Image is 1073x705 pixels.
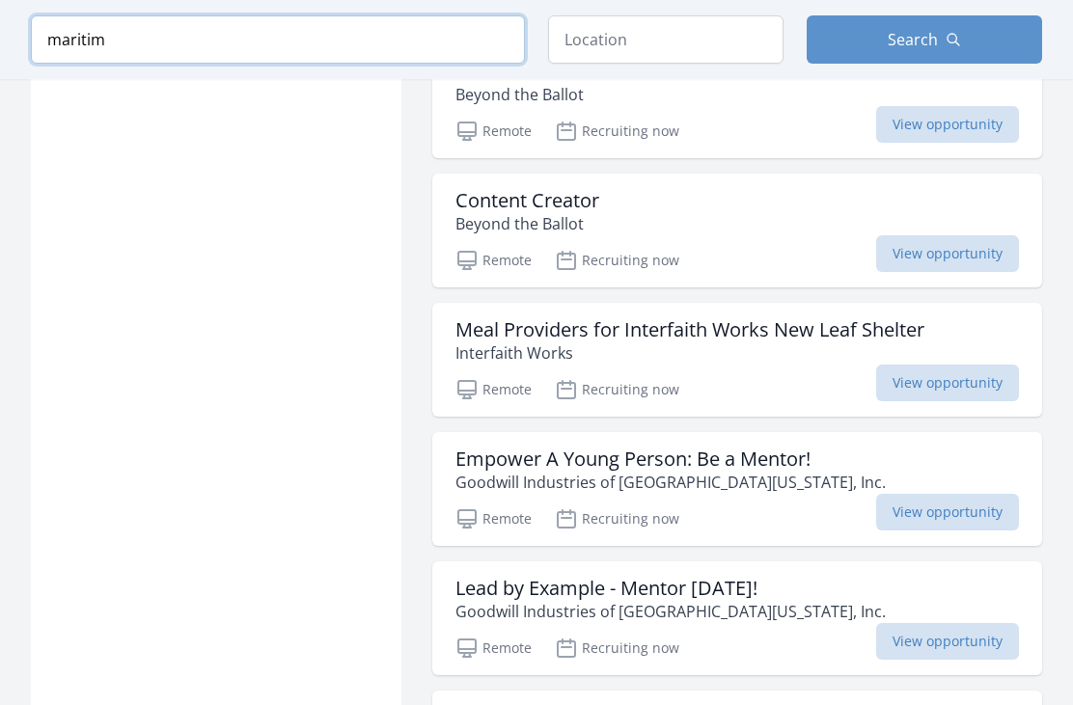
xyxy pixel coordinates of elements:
[548,15,784,64] input: Location
[432,44,1042,158] a: Director of Mobilization Beyond the Ballot Remote Recruiting now View opportunity
[876,494,1019,530] span: View opportunity
[876,106,1019,143] span: View opportunity
[432,432,1042,546] a: Empower A Young Person: Be a Mentor! Goodwill Industries of [GEOGRAPHIC_DATA][US_STATE], Inc. Rem...
[555,507,679,530] p: Recruiting now
[555,378,679,401] p: Recruiting now
[455,600,886,623] p: Goodwill Industries of [GEOGRAPHIC_DATA][US_STATE], Inc.
[555,637,679,660] p: Recruiting now
[555,120,679,143] p: Recruiting now
[432,303,1042,417] a: Meal Providers for Interfaith Works New Leaf Shelter Interfaith Works Remote Recruiting now View ...
[876,623,1019,660] span: View opportunity
[807,15,1042,64] button: Search
[455,577,886,600] h3: Lead by Example - Mentor [DATE]!
[455,637,532,660] p: Remote
[455,318,924,341] h3: Meal Providers for Interfaith Works New Leaf Shelter
[432,561,1042,675] a: Lead by Example - Mentor [DATE]! Goodwill Industries of [GEOGRAPHIC_DATA][US_STATE], Inc. Remote ...
[432,174,1042,287] a: Content Creator Beyond the Ballot Remote Recruiting now View opportunity
[455,249,532,272] p: Remote
[555,249,679,272] p: Recruiting now
[876,365,1019,401] span: View opportunity
[455,212,599,235] p: Beyond the Ballot
[455,471,886,494] p: Goodwill Industries of [GEOGRAPHIC_DATA][US_STATE], Inc.
[876,235,1019,272] span: View opportunity
[455,120,532,143] p: Remote
[31,15,525,64] input: Keyword
[455,341,924,365] p: Interfaith Works
[455,83,666,106] p: Beyond the Ballot
[455,378,532,401] p: Remote
[888,28,938,51] span: Search
[455,507,532,530] p: Remote
[455,447,886,471] h3: Empower A Young Person: Be a Mentor!
[455,189,599,212] h3: Content Creator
